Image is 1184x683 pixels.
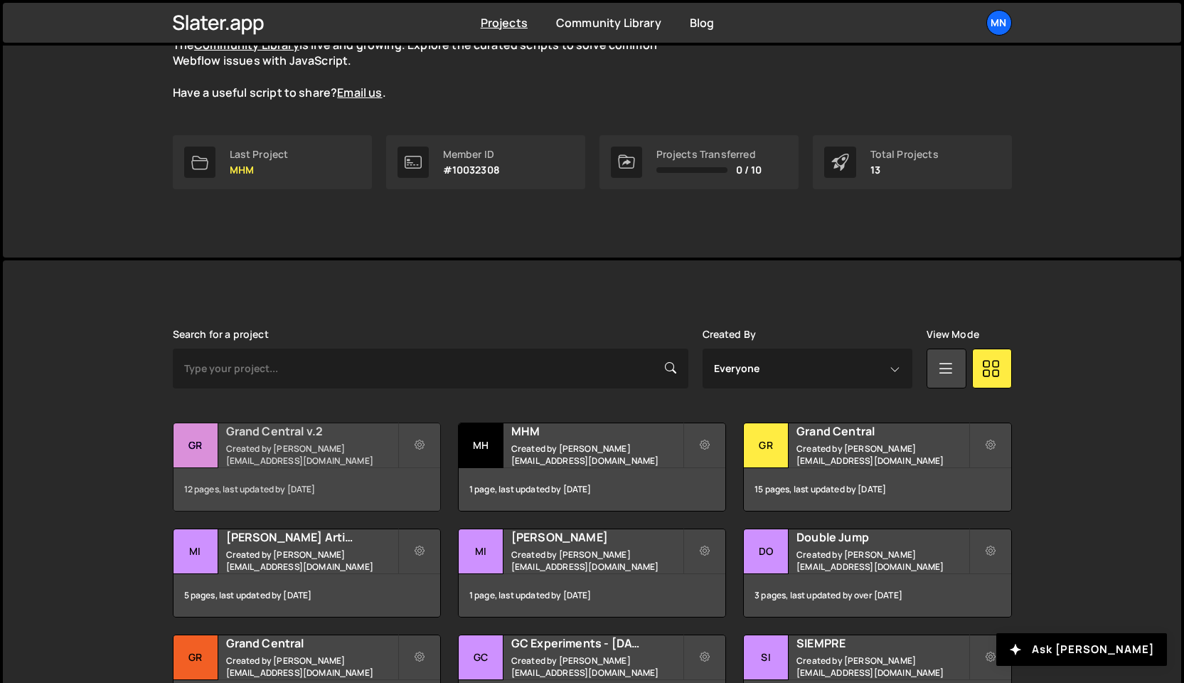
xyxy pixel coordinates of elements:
h2: Grand Central [226,635,398,651]
a: Gr Grand Central Created by [PERSON_NAME][EMAIL_ADDRESS][DOMAIN_NAME] 15 pages, last updated by [... [743,423,1011,512]
div: Member ID [443,149,500,160]
div: Do [744,529,789,574]
div: MH [459,423,503,468]
p: #10032308 [443,164,500,176]
a: Last Project MHM [173,135,372,189]
a: MN [986,10,1012,36]
button: Ask [PERSON_NAME] [996,633,1167,666]
p: 13 [870,164,939,176]
label: View Mode [927,329,979,340]
div: 15 pages, last updated by [DATE] [744,468,1010,511]
label: Search for a project [173,329,269,340]
a: Gr Grand Central v.2 Created by [PERSON_NAME][EMAIL_ADDRESS][DOMAIN_NAME] 12 pages, last updated ... [173,423,441,512]
a: Community Library [556,15,661,31]
div: 1 page, last updated by [DATE] [459,574,725,617]
div: 12 pages, last updated by [DATE] [174,468,440,511]
small: Created by [PERSON_NAME][EMAIL_ADDRESS][DOMAIN_NAME] [511,655,683,679]
div: Gr [174,423,218,468]
a: Blog [690,15,715,31]
a: MH MHM Created by [PERSON_NAME][EMAIL_ADDRESS][DOMAIN_NAME] 1 page, last updated by [DATE] [458,423,726,512]
small: Created by [PERSON_NAME][EMAIL_ADDRESS][DOMAIN_NAME] [796,549,968,573]
h2: Double Jump [796,529,968,545]
div: Gr [744,423,789,468]
label: Created By [703,329,757,340]
small: Created by [PERSON_NAME][EMAIL_ADDRESS][DOMAIN_NAME] [226,549,398,573]
a: Do Double Jump Created by [PERSON_NAME][EMAIL_ADDRESS][DOMAIN_NAME] 3 pages, last updated by over... [743,529,1011,618]
input: Type your project... [173,349,688,388]
small: Created by [PERSON_NAME][EMAIL_ADDRESS][DOMAIN_NAME] [511,443,683,467]
div: Last Project [230,149,289,160]
a: Projects [481,15,528,31]
div: 1 page, last updated by [DATE] [459,468,725,511]
div: Projects Transferred [656,149,762,160]
div: Mi [174,529,218,574]
div: GC [459,635,503,680]
small: Created by [PERSON_NAME][EMAIL_ADDRESS][DOMAIN_NAME] [511,549,683,573]
h2: Grand Central v.2 [226,423,398,439]
h2: [PERSON_NAME] Artists [226,529,398,545]
a: Mi [PERSON_NAME] Artists Created by [PERSON_NAME][EMAIL_ADDRESS][DOMAIN_NAME] 5 pages, last updat... [173,529,441,618]
div: Total Projects [870,149,939,160]
h2: GC Experiments - [DATE] [511,635,683,651]
div: Gr [174,635,218,680]
h2: Grand Central [796,423,968,439]
small: Created by [PERSON_NAME][EMAIL_ADDRESS][DOMAIN_NAME] [226,655,398,679]
p: The is live and growing. Explore the curated scripts to solve common Webflow issues with JavaScri... [173,37,685,101]
small: Created by [PERSON_NAME][EMAIL_ADDRESS][DOMAIN_NAME] [226,443,398,467]
h2: [PERSON_NAME] [511,529,683,545]
div: Mi [459,529,503,574]
div: 3 pages, last updated by over [DATE] [744,574,1010,617]
div: 5 pages, last updated by [DATE] [174,574,440,617]
h2: MHM [511,423,683,439]
a: Mi [PERSON_NAME] Created by [PERSON_NAME][EMAIL_ADDRESS][DOMAIN_NAME] 1 page, last updated by [DATE] [458,529,726,618]
p: MHM [230,164,289,176]
a: Email us [337,85,382,100]
h2: SIEMPRE [796,635,968,651]
span: 0 / 10 [736,164,762,176]
div: SI [744,635,789,680]
small: Created by [PERSON_NAME][EMAIL_ADDRESS][DOMAIN_NAME] [796,443,968,467]
small: Created by [PERSON_NAME][EMAIL_ADDRESS][DOMAIN_NAME] [796,655,968,679]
